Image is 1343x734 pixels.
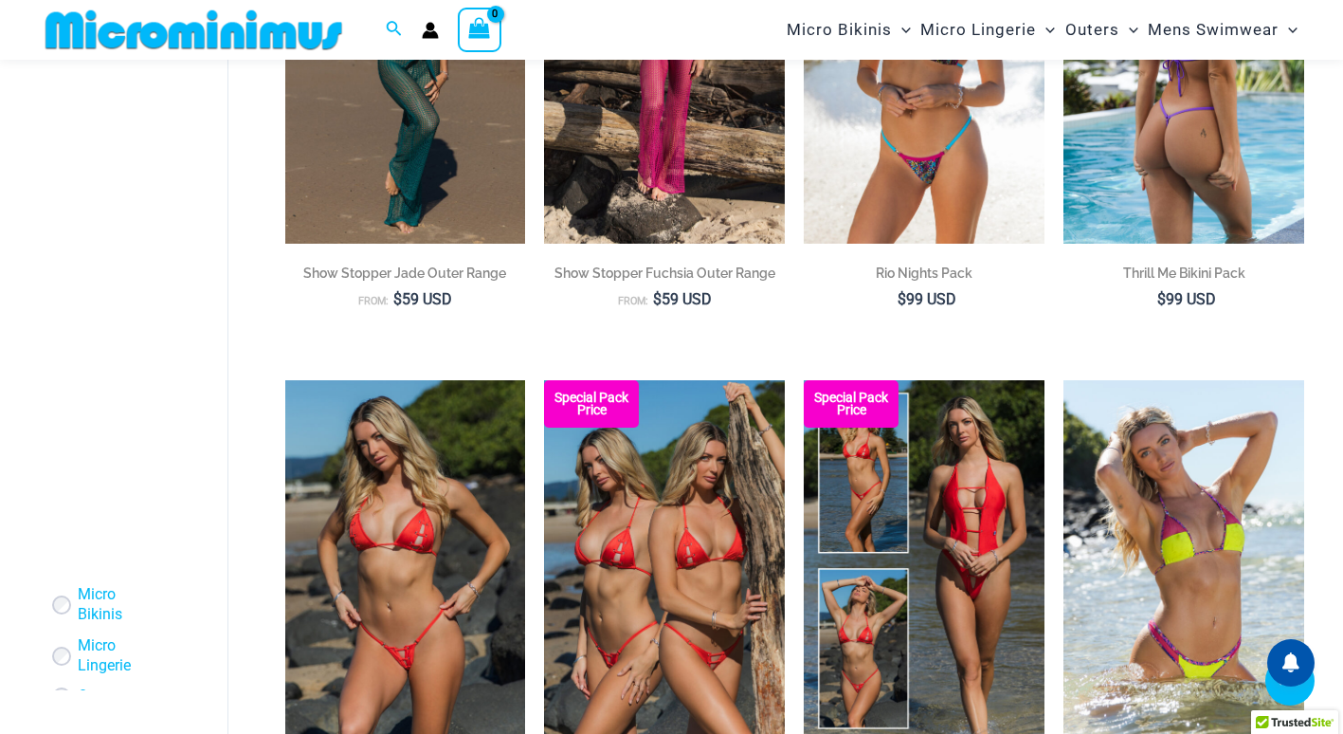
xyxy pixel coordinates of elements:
span: Outers [1065,6,1119,54]
h2: Show Stopper Jade Outer Range [285,264,526,283]
span: Micro Lingerie [920,6,1036,54]
h2: Rio Nights Pack [804,264,1044,283]
a: Account icon link [422,22,439,39]
a: Micro BikinisMenu ToggleMenu Toggle [782,6,916,54]
a: Search icon link [386,18,403,42]
a: Rio Nights Pack [804,264,1044,289]
span: Menu Toggle [892,6,911,54]
span: Menu Toggle [1119,6,1138,54]
nav: Site Navigation [779,3,1305,57]
a: Micro Lingerie [78,636,157,676]
span: $ [898,290,906,308]
span: $ [1157,290,1166,308]
a: Micro Bikinis [78,586,157,626]
a: Micro LingerieMenu ToggleMenu Toggle [916,6,1060,54]
span: From: [358,295,389,307]
a: Mens SwimwearMenu ToggleMenu Toggle [1143,6,1302,54]
span: Menu Toggle [1036,6,1055,54]
a: Show Stopper Fuchsia Outer Range [544,264,785,289]
a: Outers [78,688,121,707]
b: Special Pack Price [544,392,639,416]
span: $ [393,290,402,308]
bdi: 99 USD [898,290,956,308]
a: OutersMenu ToggleMenu Toggle [1061,6,1143,54]
span: Menu Toggle [1279,6,1298,54]
span: $ [653,290,662,308]
iframe: TrustedSite Certified [47,64,218,443]
span: Micro Bikinis [787,6,892,54]
span: From: [618,295,648,307]
span: Mens Swimwear [1148,6,1279,54]
bdi: 59 USD [393,290,452,308]
a: Thrill Me Bikini Pack [1063,264,1304,289]
img: MM SHOP LOGO FLAT [38,9,350,51]
a: View Shopping Cart, empty [458,8,501,51]
bdi: 59 USD [653,290,712,308]
h2: Thrill Me Bikini Pack [1063,264,1304,283]
h2: Show Stopper Fuchsia Outer Range [544,264,785,283]
a: Show Stopper Jade Outer Range [285,264,526,289]
b: Special Pack Price [804,392,898,416]
bdi: 99 USD [1157,290,1216,308]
